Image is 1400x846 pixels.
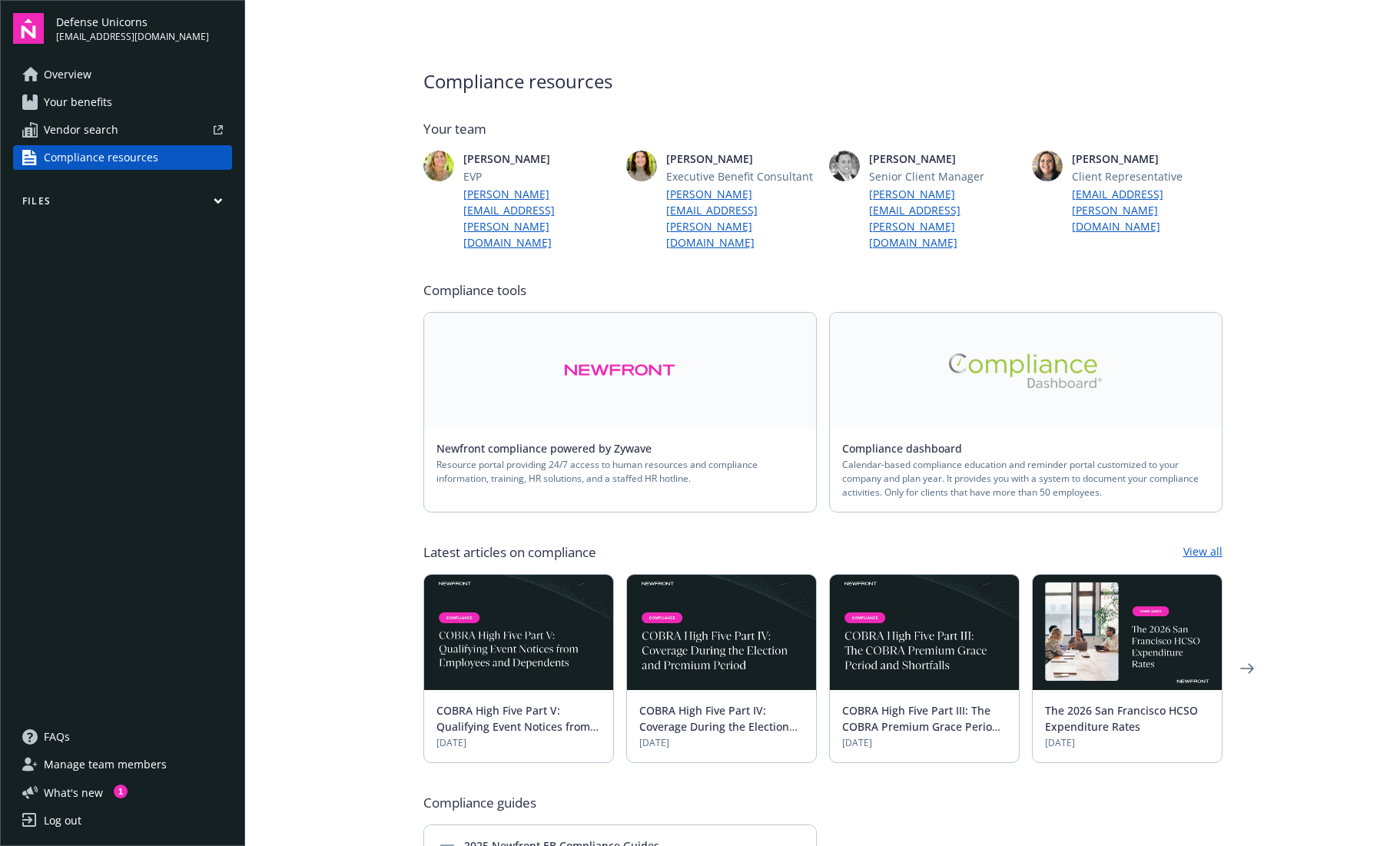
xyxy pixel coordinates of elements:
[666,151,817,167] span: [PERSON_NAME]
[564,353,675,388] img: Alt
[1072,151,1223,167] span: [PERSON_NAME]
[44,808,81,833] div: Log out
[423,543,596,562] span: Latest articles on compliance
[13,725,232,749] a: FAQs
[423,281,1223,300] span: Compliance tools
[13,118,232,142] a: Vendor search
[13,194,232,214] button: Files
[13,62,232,87] a: Overview
[1032,151,1063,181] img: photo
[949,353,1103,388] img: Alt
[830,575,1019,690] img: BLOG-Card Image - Compliance - COBRA High Five Pt 3 - 09-03-25.jpg
[666,168,817,184] span: Executive Benefit Consultant
[627,575,816,690] img: BLOG-Card Image - Compliance - COBRA High Five Pt 4 - 09-04-25.jpg
[1045,736,1209,750] span: [DATE]
[842,736,1007,750] span: [DATE]
[424,575,613,690] img: BLOG-Card Image - Compliance - COBRA High Five Pt 5 - 09-11-25.jpg
[423,151,454,181] img: photo
[1072,186,1223,234] a: [EMAIL_ADDRESS][PERSON_NAME][DOMAIN_NAME]
[869,151,1020,167] span: [PERSON_NAME]
[436,703,590,750] a: COBRA High Five Part V: Qualifying Event Notices from Employees and Dependents
[56,14,209,30] span: Defense Unicorns
[626,151,657,181] img: photo
[842,441,974,456] a: Compliance dashboard
[1183,543,1223,562] a: View all
[13,13,44,44] img: navigator-logo.svg
[13,90,232,114] a: Your benefits
[463,186,614,250] a: [PERSON_NAME][EMAIL_ADDRESS][PERSON_NAME][DOMAIN_NAME]
[44,90,112,114] span: Your benefits
[44,785,103,801] span: What ' s new
[869,186,1020,250] a: [PERSON_NAME][EMAIL_ADDRESS][PERSON_NAME][DOMAIN_NAME]
[44,725,70,749] span: FAQs
[13,752,232,777] a: Manage team members
[842,703,999,750] a: COBRA High Five Part III: The COBRA Premium Grace Period and Shortfalls
[639,703,789,750] a: COBRA High Five Part IV: Coverage During the Election and Premium Period
[44,118,118,142] span: Vendor search
[424,313,816,428] a: Alt
[1045,703,1198,734] a: The 2026 San Francisco HCSO Expenditure Rates
[1235,656,1259,681] a: Next
[13,785,128,801] button: What's new1
[666,186,817,250] a: [PERSON_NAME][EMAIL_ADDRESS][PERSON_NAME][DOMAIN_NAME]
[44,145,158,170] span: Compliance resources
[423,794,536,812] span: Compliance guides
[829,151,860,181] img: photo
[56,30,209,44] span: [EMAIL_ADDRESS][DOMAIN_NAME]
[114,785,128,798] div: 1
[423,120,1223,138] span: Your team
[639,736,804,750] span: [DATE]
[44,62,91,87] span: Overview
[842,458,1209,499] span: Calendar-based compliance education and reminder portal customized to your company and plan year....
[869,168,1020,184] span: Senior Client Manager
[436,441,664,456] a: Newfront compliance powered by Zywave
[423,68,1223,95] span: Compliance resources
[463,168,614,184] span: EVP
[463,151,614,167] span: [PERSON_NAME]
[436,736,601,750] span: [DATE]
[830,313,1222,428] a: Alt
[1033,575,1222,690] img: BLOG+Card Image - Compliance - 2026 SF HCSO Expenditure Rates - 08-26-25.jpg
[13,145,232,170] a: Compliance resources
[1072,168,1223,184] span: Client Representative
[44,752,167,777] span: Manage team members
[56,13,232,44] button: Defense Unicorns[EMAIL_ADDRESS][DOMAIN_NAME]
[436,458,804,486] span: Resource portal providing 24/7 access to human resources and compliance information, training, HR...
